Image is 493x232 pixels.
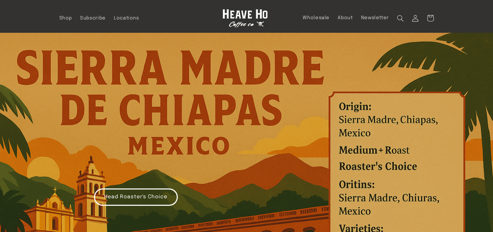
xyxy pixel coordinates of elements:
[334,11,357,25] a: About
[94,189,178,206] a: Head Roaster's Choice
[338,15,353,21] span: About
[361,15,389,21] span: Newsletter
[299,11,334,25] a: Wholesale
[303,15,330,21] span: Wholesale
[76,11,110,25] a: Subscribe
[114,15,139,21] span: Locations
[393,11,408,26] summary: Search
[55,11,76,25] a: Shop
[110,11,143,25] a: Locations
[357,11,393,25] a: Newsletter
[222,9,268,28] img: Heave Ho Coffee Co
[80,15,106,21] span: Subscribe
[59,15,72,21] span: Shop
